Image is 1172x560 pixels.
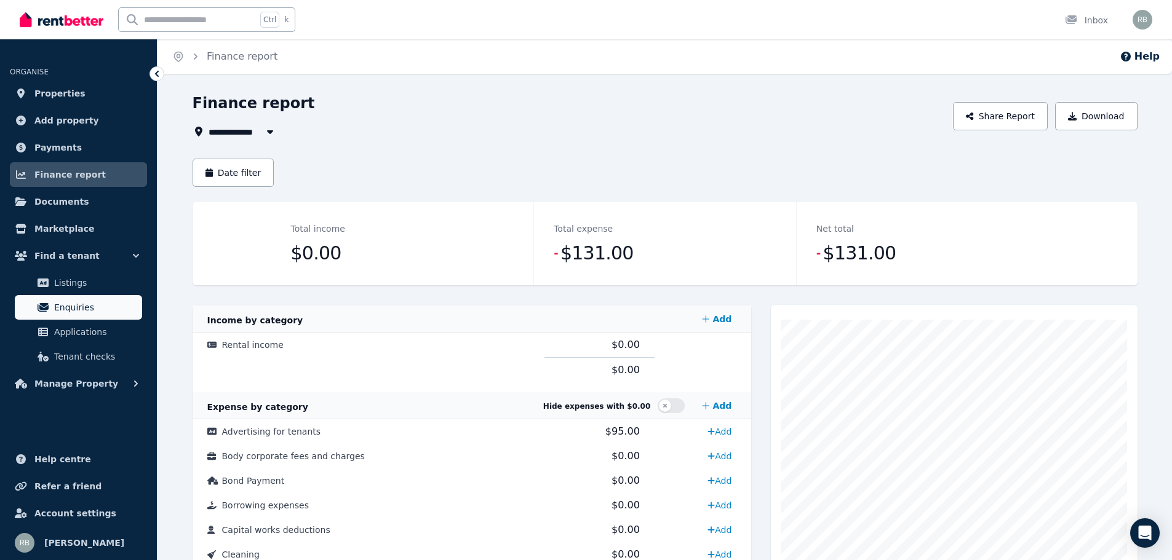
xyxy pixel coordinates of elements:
span: Income by category [207,315,303,325]
a: Tenant checks [15,344,142,369]
nav: Breadcrumb [157,39,292,74]
a: Add [703,520,736,540]
span: Hide expenses with $0.00 [543,402,650,411]
span: Help centre [34,452,91,467]
span: Bond Payment [222,476,285,486]
a: Add property [10,108,147,133]
span: Ctrl [260,12,279,28]
span: Capital works deductions [222,525,330,535]
span: - [554,245,558,262]
img: RentBetter [20,10,103,29]
a: Properties [10,81,147,106]
a: Finance report [10,162,147,187]
span: $0.00 [612,364,640,376]
span: $0.00 [612,475,640,486]
span: Borrowing expenses [222,500,309,510]
a: Add [703,422,736,441]
a: Payments [10,135,147,160]
span: Refer a friend [34,479,102,494]
button: Date filter [193,159,274,187]
span: Enquiries [54,300,137,315]
dt: Total income [291,221,345,236]
span: Account settings [34,506,116,521]
span: Find a tenant [34,248,100,263]
button: Download [1055,102,1138,130]
span: Body corporate fees and charges [222,451,365,461]
a: Add [703,446,736,466]
button: Share Report [953,102,1048,130]
div: Open Intercom Messenger [1130,518,1160,548]
a: Listings [15,270,142,295]
button: Manage Property [10,371,147,396]
span: Marketplace [34,221,94,236]
dt: Total expense [554,221,613,236]
span: k [284,15,289,25]
span: $95.00 [605,425,640,437]
a: Add [703,495,736,515]
button: Find a tenant [10,243,147,268]
a: Add [697,393,736,418]
span: Rental income [222,340,284,350]
span: Manage Property [34,376,118,391]
span: Properties [34,86,86,101]
span: $0.00 [612,450,640,462]
span: Finance report [34,167,106,182]
img: Rick Baek [1133,10,1152,30]
span: $131.00 [560,241,634,266]
a: Enquiries [15,295,142,320]
span: Applications [54,325,137,339]
a: Account settings [10,501,147,526]
span: $131.00 [823,241,896,266]
span: Payments [34,140,82,155]
a: Help centre [10,447,147,471]
span: $0.00 [612,524,640,535]
span: $0.00 [612,339,640,350]
button: Help [1120,49,1160,64]
span: Add property [34,113,99,128]
span: Tenant checks [54,349,137,364]
a: Finance report [207,50,277,62]
span: $0.00 [612,499,640,511]
span: [PERSON_NAME] [44,535,124,550]
span: Documents [34,194,89,209]
a: Add [703,471,736,491]
span: Cleaning [222,550,260,559]
span: ORGANISE [10,68,49,76]
span: Expense by category [207,402,308,412]
a: Marketplace [10,216,147,241]
span: - [816,245,821,262]
a: Add [697,307,736,331]
span: $0.00 [612,548,640,560]
div: Inbox [1065,14,1108,26]
a: Applications [15,320,142,344]
a: Refer a friend [10,474,147,499]
dt: Net total [816,221,854,236]
span: Advertising for tenants [222,427,321,436]
a: Documents [10,189,147,214]
h1: Finance report [193,93,315,113]
span: Listings [54,275,137,290]
span: $0.00 [291,241,341,266]
img: Rick Baek [15,533,34,553]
